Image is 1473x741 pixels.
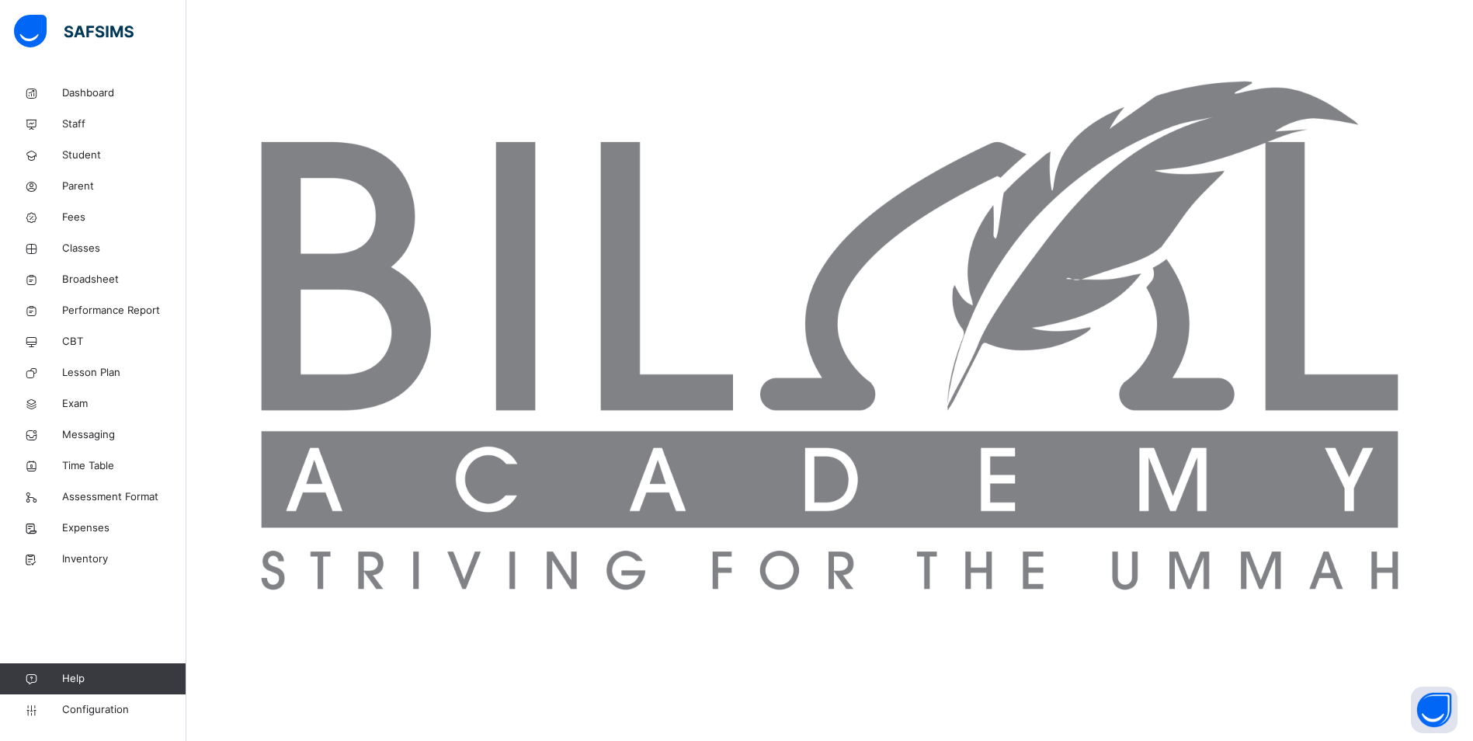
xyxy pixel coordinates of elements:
span: Inventory [62,551,186,567]
span: Expenses [62,520,186,536]
span: Configuration [62,702,186,718]
span: Help [62,671,186,687]
button: Open asap [1411,687,1457,733]
span: Messaging [62,427,186,443]
span: Fees [62,210,186,225]
span: Classes [62,241,186,256]
span: Performance Report [62,303,186,318]
span: Dashboard [62,85,186,101]
img: safsims [14,15,134,47]
span: CBT [62,334,186,350]
span: Assessment Format [62,489,186,505]
span: Lesson Plan [62,365,186,381]
span: Parent [62,179,186,194]
span: Time Table [62,458,186,474]
span: Student [62,148,186,163]
span: Exam [62,396,186,412]
span: Staff [62,117,186,132]
span: Broadsheet [62,272,186,287]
